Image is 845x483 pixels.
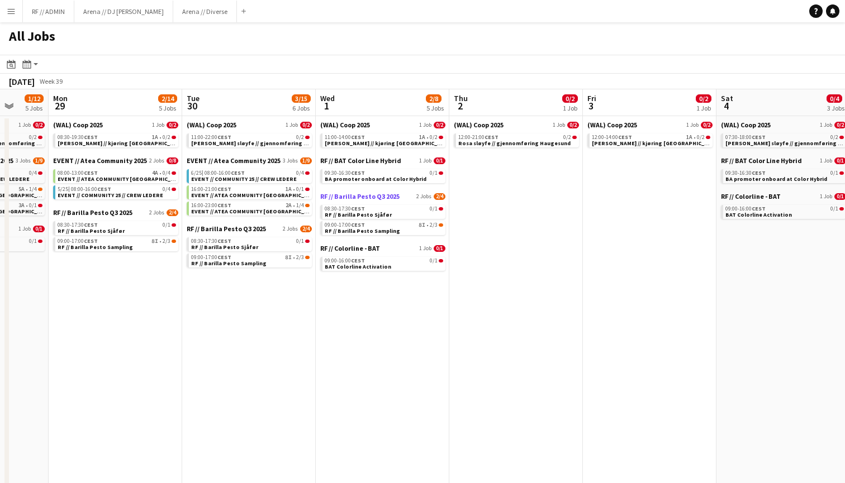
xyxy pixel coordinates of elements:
[58,133,176,146] a: 08:30-19:30CEST1A•0/2[PERSON_NAME] // kjøring [GEOGRAPHIC_DATA] - [GEOGRAPHIC_DATA]
[25,104,43,112] div: 5 Jobs
[592,133,710,146] a: 12:00-14:00CEST1A•0/2[PERSON_NAME] // kjøring [GEOGRAPHIC_DATA] - [GEOGRAPHIC_DATA]
[305,256,310,259] span: 2/3
[351,257,365,264] span: CEST
[296,203,304,208] span: 1/4
[74,1,173,22] button: Arena // DJ [PERSON_NAME]
[68,185,70,193] span: |
[458,133,577,146] a: 12:00-21:00CEST0/2Rosa sløyfe // gjennomføring Haugesund
[58,227,125,235] span: RF // Barilla Pesto Sjåfør
[618,133,632,141] span: CEST
[18,122,31,128] span: 1 Job
[53,156,178,208] div: EVENT // Atea Community 20252 Jobs0/808:00-13:00CEST4A•0/4EVENT // ATEA COMMUNITY [GEOGRAPHIC_DAT...
[38,204,42,207] span: 0/1
[33,122,45,128] span: 0/2
[830,206,838,212] span: 0/1
[454,93,468,103] span: Thu
[151,238,158,244] span: 8I
[587,121,713,150] div: (WAL) Coop 20251 Job0/212:00-14:00CEST1A•0/2[PERSON_NAME] // kjøring [GEOGRAPHIC_DATA] - [GEOGRAP...
[320,244,445,273] div: RF // Colorline - BAT1 Job0/109:00-16:00CEST0/1BAT Colorline Activation
[725,205,844,218] a: 09:00-16:00CEST0/1BAT Colorline Activation
[191,260,267,267] span: RF // Barilla Pesto Sampling
[592,135,632,140] span: 12:00-14:00
[58,185,176,198] a: 5/25|08:00-16:00CEST0/4EVENT // COMMUNITY 25 // CREW LEDERE
[84,169,98,176] span: CEST
[191,202,310,214] a: 16:00-23:00CEST2A•1/4EVENT // ATEA COMMUNITY [GEOGRAPHIC_DATA] // EVENT CREW
[439,207,443,211] span: 0/1
[351,221,365,228] span: CEST
[300,157,312,164] span: 1/9
[434,245,445,252] span: 0/1
[839,207,844,211] span: 0/1
[325,263,391,270] span: BAT Colorline Activation
[320,192,445,200] a: RF // Barilla Pesto Q3 20252 Jobs2/4
[97,185,111,193] span: CEST
[430,206,438,212] span: 0/1
[172,223,176,227] span: 0/1
[567,122,579,128] span: 0/2
[58,140,246,147] span: Rosa sløyfe // kjøring Trondheim - Bergen
[29,135,37,140] span: 0/2
[320,156,401,165] span: RF // BAT Color Line Hybrid
[452,99,468,112] span: 2
[296,255,304,260] span: 2/3
[719,99,733,112] span: 4
[827,94,842,103] span: 0/4
[167,122,178,128] span: 0/2
[283,157,298,164] span: 3 Jobs
[58,222,98,228] span: 08:30-17:30
[325,222,443,228] div: •
[587,93,596,103] span: Fri
[351,133,365,141] span: CEST
[191,208,359,215] span: EVENT // ATEA COMMUNITY TRONDHEIM // EVENT CREW
[419,122,431,128] span: 1 Job
[152,122,164,128] span: 1 Job
[53,156,147,165] span: EVENT // Atea Community 2025
[725,170,766,176] span: 09:30-16:30
[53,208,178,217] a: RF // Barilla Pesto Q3 20252 Jobs2/4
[562,94,578,103] span: 0/2
[439,171,443,175] span: 0/1
[721,156,802,165] span: RF // BAT Color Line Hybrid
[830,135,838,140] span: 0/2
[29,170,37,176] span: 0/4
[820,193,832,200] span: 1 Job
[305,171,310,175] span: 0/4
[319,99,335,112] span: 1
[686,135,692,140] span: 1A
[563,135,571,140] span: 0/2
[292,104,310,112] div: 6 Jobs
[454,121,579,150] div: (WAL) Coop 20251 Job0/212:00-21:00CEST0/2Rosa sløyfe // gjennomføring Haugesund
[752,133,766,141] span: CEST
[84,221,98,228] span: CEST
[187,156,281,165] span: EVENT // Atea Community 2025
[152,135,158,140] span: 1A
[351,169,365,176] span: CEST
[296,238,304,244] span: 0/1
[419,245,431,252] span: 1 Job
[587,121,637,129] span: (WAL) Coop 2025
[191,135,231,140] span: 11:00-22:00
[827,104,844,112] div: 3 Jobs
[586,99,596,112] span: 3
[33,157,45,164] span: 1/9
[172,171,176,175] span: 0/4
[430,258,438,264] span: 0/1
[296,186,304,192] span: 0/1
[58,175,226,183] span: EVENT // ATEA COMMUNITY TRONDHEIM // EVENT CREW
[53,156,178,165] a: EVENT // Atea Community 20252 Jobs0/8
[320,121,445,156] div: (WAL) Coop 20251 Job0/211:00-14:00CEST1A•0/2[PERSON_NAME] // kjøring [GEOGRAPHIC_DATA] - [GEOGRAP...
[325,221,443,234] a: 09:00-17:00CEST8I•2/3RF // Barilla Pesto Sampling
[426,94,442,103] span: 2/8
[320,244,380,252] span: RF // Colorline - BAT
[572,136,577,139] span: 0/2
[325,206,365,212] span: 08:30-17:30
[283,226,298,232] span: 2 Jobs
[191,203,231,208] span: 16:00-23:00
[830,170,838,176] span: 0/1
[163,238,170,244] span: 2/3
[430,135,438,140] span: 0/2
[292,94,311,103] span: 3/15
[217,237,231,245] span: CEST
[300,226,312,232] span: 2/4
[9,76,35,87] div: [DATE]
